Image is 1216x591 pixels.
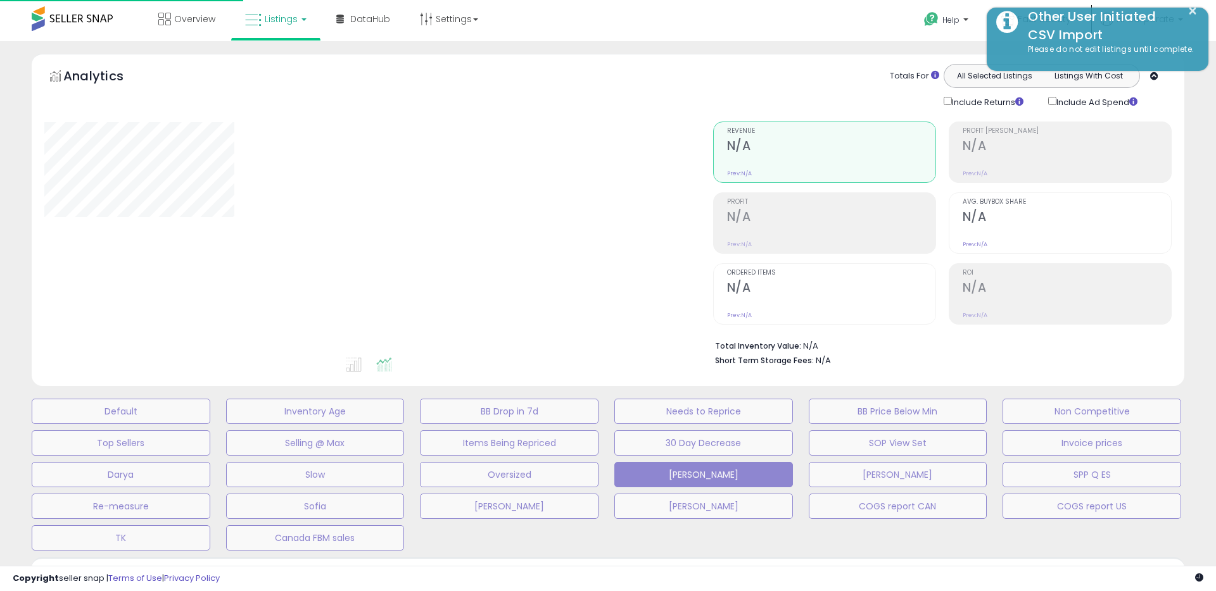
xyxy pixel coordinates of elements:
[350,13,390,25] span: DataHub
[947,68,1042,84] button: All Selected Listings
[727,280,935,297] h2: N/A
[809,462,987,487] button: [PERSON_NAME]
[420,399,598,424] button: BB Drop in 7d
[1187,3,1198,19] button: ×
[1018,44,1199,56] div: Please do not edit listings until complete.
[614,430,793,456] button: 30 Day Decrease
[32,399,210,424] button: Default
[226,525,405,551] button: Canada FBM sales
[1039,94,1158,109] div: Include Ad Spend
[963,270,1171,277] span: ROI
[715,355,814,366] b: Short Term Storage Fees:
[32,430,210,456] button: Top Sellers
[809,494,987,519] button: COGS report CAN
[727,311,752,319] small: Prev: N/A
[614,399,793,424] button: Needs to Reprice
[1003,494,1181,519] button: COGS report US
[1018,8,1199,44] div: Other User Initiated CSV Import
[226,399,405,424] button: Inventory Age
[13,573,220,585] div: seller snap | |
[420,430,598,456] button: Items Being Repriced
[727,170,752,177] small: Prev: N/A
[420,462,598,487] button: Oversized
[1003,430,1181,456] button: Invoice prices
[816,354,831,366] span: N/A
[963,240,987,248] small: Prev: N/A
[809,399,987,424] button: BB Price Below Min
[942,15,959,25] span: Help
[13,572,59,584] strong: Copyright
[32,525,210,551] button: TK
[963,199,1171,206] span: Avg. Buybox Share
[963,280,1171,297] h2: N/A
[890,70,939,82] div: Totals For
[63,67,148,88] h5: Analytics
[934,94,1039,109] div: Include Returns
[727,209,935,227] h2: N/A
[614,494,793,519] button: [PERSON_NAME]
[914,2,981,41] a: Help
[963,170,987,177] small: Prev: N/A
[174,13,215,25] span: Overview
[1003,462,1181,487] button: SPP Q ES
[226,494,405,519] button: Sofia
[963,311,987,319] small: Prev: N/A
[420,494,598,519] button: [PERSON_NAME]
[1041,68,1136,84] button: Listings With Cost
[727,199,935,206] span: Profit
[963,139,1171,156] h2: N/A
[265,13,298,25] span: Listings
[727,270,935,277] span: Ordered Items
[963,209,1171,227] h2: N/A
[715,337,1162,352] li: N/A
[226,430,405,456] button: Selling @ Max
[963,128,1171,135] span: Profit [PERSON_NAME]
[727,139,935,156] h2: N/A
[32,462,210,487] button: Darya
[226,462,405,487] button: Slow
[715,340,801,351] b: Total Inventory Value:
[1003,399,1181,424] button: Non Competitive
[923,11,939,27] i: Get Help
[727,240,752,248] small: Prev: N/A
[614,462,793,487] button: [PERSON_NAME]
[727,128,935,135] span: Revenue
[809,430,987,456] button: SOP View Set
[32,494,210,519] button: Re-measure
